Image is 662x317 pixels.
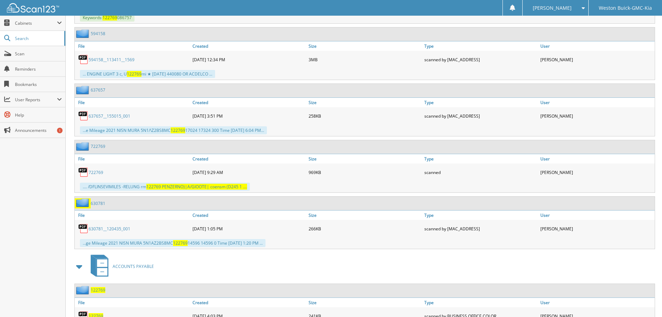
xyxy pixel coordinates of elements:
[15,35,61,41] span: Search
[307,41,423,51] a: Size
[15,112,62,118] span: Help
[423,298,539,307] a: Type
[15,97,57,103] span: User Reports
[80,239,265,247] div: ...ge Mileage 2021 NISN MURA 5N1AZ2BS8MC 14596 14596 0 Time [DATE] 1:20 PM ...
[191,53,307,66] div: [DATE] 12:34 PM
[103,15,117,21] span: 122769
[89,226,130,232] a: 630781__120435_001
[80,14,134,22] span: Keywords: 086757
[15,51,62,57] span: Scan
[15,66,62,72] span: Reminders
[78,111,89,121] img: PDF.png
[307,109,423,123] div: 258KB
[78,167,89,177] img: PDF.png
[539,211,655,220] a: User
[307,298,423,307] a: Size
[76,86,91,94] img: folder2.png
[423,154,539,164] a: Type
[89,169,103,175] a: 722769
[15,127,62,133] span: Announcements
[15,81,62,87] span: Bookmarks
[191,165,307,179] div: [DATE] 9:29 AM
[173,240,188,246] span: 122769
[113,263,154,269] span: ACCOUNTS PAYABLE
[423,211,539,220] a: Type
[75,41,191,51] a: File
[80,70,215,78] div: ... ENGINE LIGHT 3 c, U mi ★ [DATE] 440080 OR ACDELCO ...
[307,154,423,164] a: Size
[539,109,655,123] div: [PERSON_NAME]
[539,98,655,107] a: User
[146,184,247,190] a: 122769 PENZERNO)|A/GIOOTE| coensm (D245 1 ....
[599,6,652,10] span: Weston Buick-GMC-Kia
[91,31,105,37] a: 594158
[15,20,57,26] span: Cabinets
[78,223,89,234] img: PDF.png
[89,113,130,119] a: 637657__155015_001
[307,165,423,179] div: 969KB
[539,298,655,307] a: User
[127,71,141,77] span: 122769
[423,53,539,66] div: scanned by [MAC_ADDRESS]
[533,6,572,10] span: [PERSON_NAME]
[307,98,423,107] a: Size
[423,222,539,236] div: scanned by [MAC_ADDRESS]
[191,222,307,236] div: [DATE] 1:05 PM
[75,211,191,220] a: File
[78,54,89,65] img: PDF.png
[307,211,423,220] a: Size
[75,154,191,164] a: File
[423,98,539,107] a: Type
[191,41,307,51] a: Created
[57,128,63,133] div: 1
[76,286,91,294] img: folder2.png
[89,57,134,63] a: 594158__113411__1569
[87,253,154,280] a: ACCOUNTS PAYABLE
[539,165,655,179] div: [PERSON_NAME]
[91,87,105,93] a: 637657
[191,298,307,307] a: Created
[423,41,539,51] a: Type
[539,222,655,236] div: [PERSON_NAME]
[91,287,105,293] a: 122769
[7,3,59,13] img: scan123-logo-white.svg
[191,154,307,164] a: Created
[539,154,655,164] a: User
[75,98,191,107] a: File
[423,109,539,123] div: scanned by [MAC_ADDRESS]
[171,127,185,133] span: 122769
[191,98,307,107] a: Created
[191,211,307,220] a: Created
[80,126,267,134] div: ...e Mileage 2021 NISN MURA 5N1/\Z2BS8MC 17024 17324 300 Time [DATE] 6:04 PM...
[76,29,91,38] img: folder2.png
[76,198,91,207] img: folder2.png
[91,200,105,206] a: 630781
[539,53,655,66] div: [PERSON_NAME]
[76,142,91,151] img: folder2.png
[423,165,539,179] div: scanned
[307,222,423,236] div: 266KB
[307,53,423,66] div: 3MB
[539,41,655,51] a: User
[80,183,250,191] div: .... /DFLINSEVIMILES -RELUNG rm
[75,298,191,307] a: File
[91,143,105,149] a: 722769
[191,109,307,123] div: [DATE] 3:51 PM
